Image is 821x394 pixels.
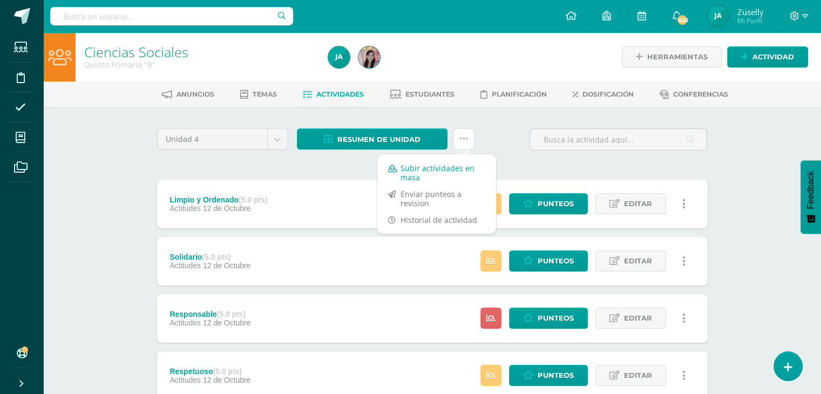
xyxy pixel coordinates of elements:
[239,195,268,204] strong: (5.0 pts)
[737,16,763,25] span: Mi Perfil
[492,90,547,98] span: Planificación
[624,251,652,271] span: Editar
[84,44,315,59] h1: Ciencias Sociales
[377,212,496,228] a: Historial de actividad
[390,86,454,103] a: Estudiantes
[169,204,201,213] span: Actitudes
[624,308,652,328] span: Editar
[217,310,246,318] strong: (5.0 pts)
[405,90,454,98] span: Estudiantes
[573,86,634,103] a: Dosificación
[203,318,251,327] span: 12 de Octubre
[328,46,350,68] img: 4f97ebd412800f23847c207f5f26a84a.png
[316,90,364,98] span: Actividades
[169,318,201,327] span: Actitudes
[582,90,634,98] span: Dosificación
[50,7,293,25] input: Busca un usuario...
[800,160,821,234] button: Feedback - Mostrar encuesta
[84,59,315,70] div: Quinto Primaria 'B'
[84,43,188,61] a: Ciencias Sociales
[509,365,588,386] a: Punteos
[737,6,763,17] span: Zuselly
[169,195,267,204] div: Limpio y Ordenado
[253,90,277,98] span: Temas
[158,129,288,150] a: Unidad 4
[213,367,242,376] strong: (5.0 pts)
[203,376,251,384] span: 12 de Octubre
[377,186,496,212] a: Enviar punteos a revision
[727,46,808,67] a: Actividad
[806,171,816,209] span: Feedback
[203,261,251,270] span: 12 de Octubre
[676,14,688,26] span: 463
[530,129,707,150] input: Busca la actividad aquí...
[166,129,259,150] span: Unidad 4
[358,46,380,68] img: 9551210c757c62f5e4bd36020026bc4b.png
[203,204,251,213] span: 12 de Octubre
[240,86,277,103] a: Temas
[538,365,574,385] span: Punteos
[624,365,652,385] span: Editar
[673,90,728,98] span: Conferencias
[707,5,729,27] img: 4f97ebd412800f23847c207f5f26a84a.png
[752,47,794,67] span: Actividad
[538,251,574,271] span: Punteos
[202,253,231,261] strong: (5.0 pts)
[538,194,574,214] span: Punteos
[337,130,420,150] span: Resumen de unidad
[169,261,201,270] span: Actitudes
[622,46,722,67] a: Herramientas
[162,86,214,103] a: Anuncios
[377,160,496,186] a: Subir actividades en masa
[480,86,547,103] a: Planificación
[509,250,588,271] a: Punteos
[297,128,447,150] a: Resumen de unidad
[538,308,574,328] span: Punteos
[169,253,250,261] div: Solidario
[169,310,250,318] div: Responsable
[660,86,728,103] a: Conferencias
[647,47,708,67] span: Herramientas
[624,194,652,214] span: Editar
[303,86,364,103] a: Actividades
[169,367,250,376] div: Respetuoso
[509,308,588,329] a: Punteos
[177,90,214,98] span: Anuncios
[509,193,588,214] a: Punteos
[169,376,201,384] span: Actitudes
